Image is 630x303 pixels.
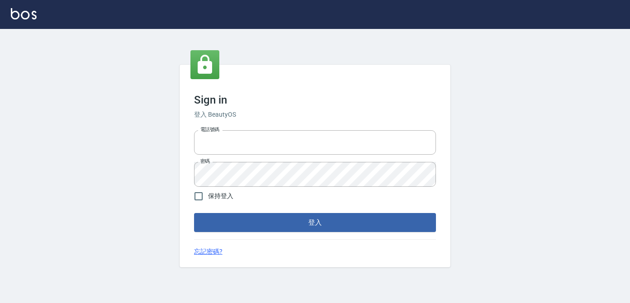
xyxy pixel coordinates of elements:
a: 忘記密碼? [194,247,222,256]
button: 登入 [194,213,436,232]
h3: Sign in [194,94,436,106]
span: 保持登入 [208,191,233,201]
label: 密碼 [200,158,210,165]
h6: 登入 BeautyOS [194,110,436,119]
img: Logo [11,8,37,19]
label: 電話號碼 [200,126,219,133]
